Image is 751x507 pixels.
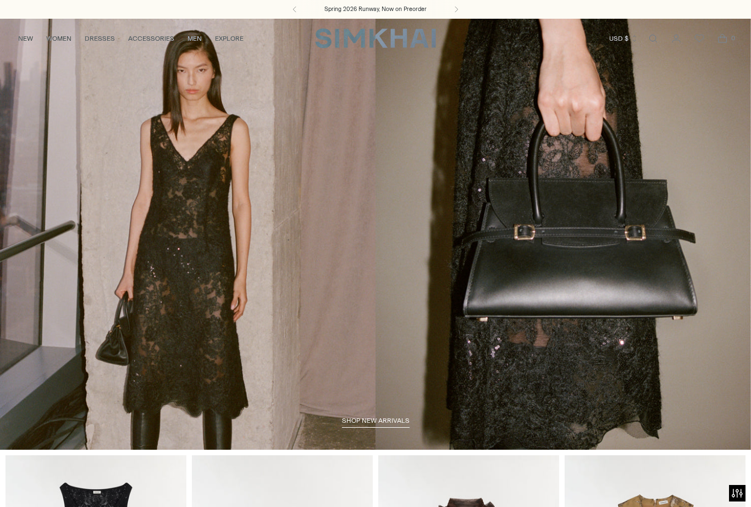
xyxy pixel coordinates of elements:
[728,33,738,43] span: 0
[665,28,687,50] a: Go to the account page
[324,5,427,14] a: Spring 2026 Runway, Now on Preorder
[18,26,33,51] a: NEW
[187,26,202,51] a: MEN
[609,26,638,51] button: USD $
[711,28,733,50] a: Open cart modal
[342,417,410,428] a: shop new arrivals
[342,417,410,424] span: shop new arrivals
[315,28,436,49] a: SIMKHAI
[128,26,174,51] a: ACCESSORIES
[46,26,71,51] a: WOMEN
[642,28,664,50] a: Open search modal
[85,26,115,51] a: DRESSES
[215,26,244,51] a: EXPLORE
[688,28,710,50] a: Wishlist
